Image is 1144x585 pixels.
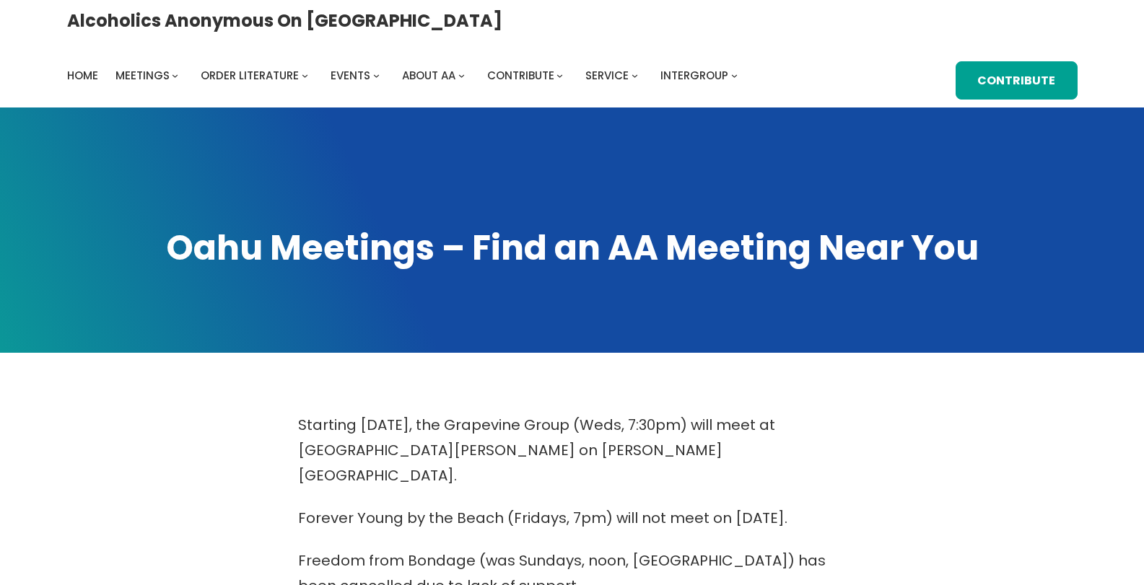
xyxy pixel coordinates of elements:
[67,66,743,86] nav: Intergroup
[956,61,1078,100] a: Contribute
[298,413,847,488] p: Starting [DATE], the Grapevine Group (Weds, 7:30pm) will meet at [GEOGRAPHIC_DATA][PERSON_NAME] o...
[402,68,455,83] span: About AA
[585,66,629,86] a: Service
[201,68,299,83] span: Order Literature
[585,68,629,83] span: Service
[67,68,98,83] span: Home
[487,68,554,83] span: Contribute
[172,72,178,79] button: Meetings submenu
[115,66,170,86] a: Meetings
[115,68,170,83] span: Meetings
[331,66,370,86] a: Events
[731,72,738,79] button: Intergroup submenu
[298,506,847,531] p: Forever Young by the Beach (Fridays, 7pm) will not meet on [DATE].
[67,5,502,36] a: Alcoholics Anonymous on [GEOGRAPHIC_DATA]
[67,66,98,86] a: Home
[660,66,728,86] a: Intergroup
[67,225,1078,272] h1: Oahu Meetings – Find an AA Meeting Near You
[556,72,563,79] button: Contribute submenu
[487,66,554,86] a: Contribute
[373,72,380,79] button: Events submenu
[632,72,638,79] button: Service submenu
[458,72,465,79] button: About AA submenu
[302,72,308,79] button: Order Literature submenu
[331,68,370,83] span: Events
[402,66,455,86] a: About AA
[660,68,728,83] span: Intergroup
